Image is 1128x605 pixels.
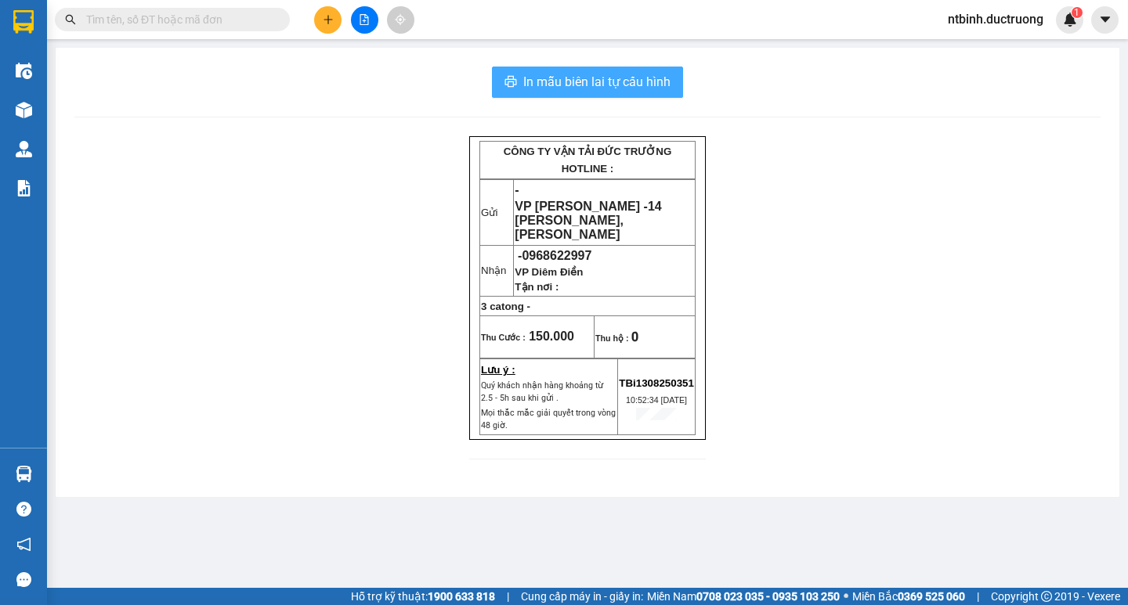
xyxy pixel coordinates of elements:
span: search [65,14,76,25]
span: 14 [PERSON_NAME], [PERSON_NAME] [45,56,192,98]
span: Cung cấp máy in - giấy in: [521,588,643,605]
span: notification [16,537,31,552]
span: 10:52:34 [DATE] [626,395,687,405]
span: message [16,572,31,587]
span: In mẫu biên lai tự cấu hình [523,72,671,92]
span: - [518,249,591,262]
strong: 0708 023 035 - 0935 103 250 [696,590,840,603]
strong: Thu hộ : [595,333,629,343]
span: file-add [359,14,370,25]
strong: HOTLINE : [562,163,614,175]
span: question-circle [16,502,31,517]
span: copyright [1041,591,1052,602]
button: printerIn mẫu biên lai tự cấu hình [492,67,683,98]
img: icon-new-feature [1063,13,1077,27]
span: Hỗ trợ kỹ thuật: [351,588,495,605]
img: warehouse-icon [16,102,32,118]
button: file-add [351,6,378,34]
sup: 1 [1072,7,1083,18]
span: - [515,183,519,196]
strong: 0369 525 060 [898,590,965,603]
img: logo-vxr [13,10,34,34]
span: printer [504,75,517,90]
span: Tận nơi : [515,281,559,293]
span: VP [PERSON_NAME] - [515,200,661,241]
button: plus [314,6,342,34]
span: caret-down [1098,13,1112,27]
span: Miền Bắc [852,588,965,605]
strong: CÔNG TY VẬN TẢI ĐỨC TRƯỞNG [34,9,202,20]
button: aim [387,6,414,34]
span: 1 [1074,7,1079,18]
img: solution-icon [16,180,32,196]
button: caret-down [1091,6,1119,34]
strong: HOTLINE : [92,23,144,34]
span: TBi1308250351 [619,377,694,389]
span: - [49,106,122,119]
span: Nhận [481,265,506,276]
img: warehouse-icon [16,141,32,157]
span: ntbinh.ductruong [935,9,1056,29]
span: 150.000 [529,330,574,343]
input: Tìm tên, số ĐT hoặc mã đơn [86,11,271,28]
strong: CÔNG TY VẬN TẢI ĐỨC TRƯỞNG [504,146,672,157]
span: Miền Nam [647,588,840,605]
span: | [507,588,509,605]
img: warehouse-icon [16,466,32,482]
span: VP [PERSON_NAME] - [45,56,192,98]
strong: Lưu ý : [481,364,515,376]
span: Gửi [12,63,28,75]
span: plus [323,14,334,25]
span: 0968622997 [522,249,591,262]
span: Gửi [481,207,497,218]
span: 3 catong - [481,301,530,312]
span: 14 [PERSON_NAME], [PERSON_NAME] [515,200,661,241]
span: ⚪️ [844,593,848,600]
span: Mọi thắc mắc giải quyết trong vòng 48 giờ. [481,408,616,430]
span: Quý khách nhận hàng khoảng từ 2.5 - 5h sau khi gửi . [481,380,603,403]
strong: 1900 633 818 [428,590,495,603]
img: warehouse-icon [16,63,32,79]
span: VP Diêm Điền [515,266,583,278]
span: - [45,40,49,53]
span: Thu Cước : [481,333,526,342]
span: 0 [631,330,638,344]
span: | [977,588,979,605]
span: aim [395,14,406,25]
span: 0968622997 [52,106,122,119]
